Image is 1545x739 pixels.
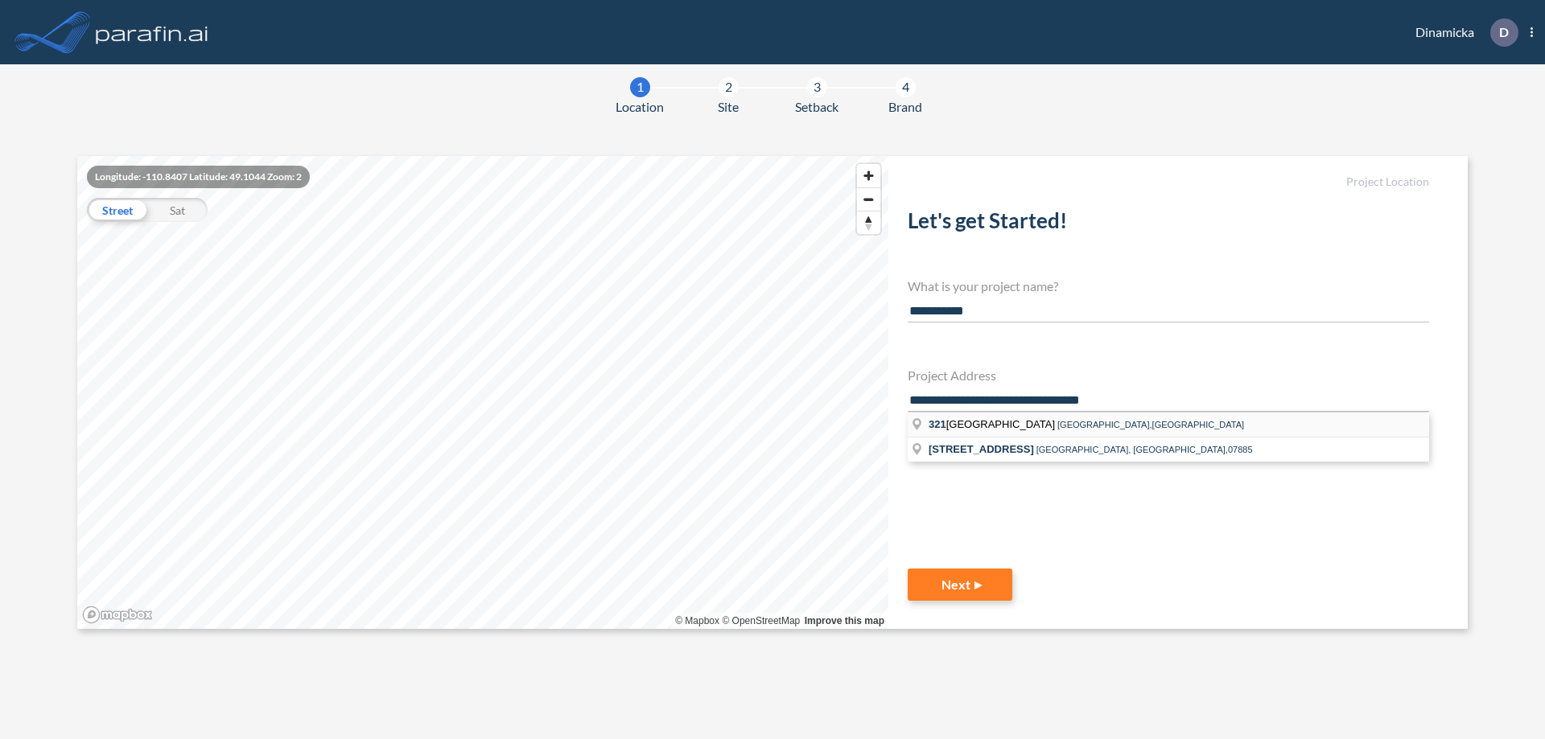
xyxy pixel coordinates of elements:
span: Brand [888,97,922,117]
div: Dinamicka [1391,18,1533,47]
h4: Project Address [908,367,1429,383]
button: Zoom in [857,164,880,187]
h4: What is your project name? [908,278,1429,294]
div: 1 [630,77,650,97]
h5: Project Location [908,175,1429,189]
a: Improve this map [805,615,884,626]
span: Site [718,97,739,117]
canvas: Map [77,156,888,629]
div: 4 [896,77,916,97]
div: Longitude: -110.8407 Latitude: 49.1044 Zoom: 2 [87,166,310,188]
div: 3 [807,77,827,97]
a: Mapbox homepage [82,606,153,624]
p: D [1499,25,1509,39]
button: Next [908,569,1012,601]
span: Location [616,97,664,117]
span: [STREET_ADDRESS] [929,443,1034,455]
button: Zoom out [857,187,880,211]
div: Street [87,198,147,222]
div: Sat [147,198,208,222]
span: 321 [929,418,946,430]
a: OpenStreetMap [722,615,800,626]
span: Setback [795,97,838,117]
button: Reset bearing to north [857,211,880,234]
a: Mapbox [675,615,719,626]
span: Zoom out [857,188,880,211]
span: [GEOGRAPHIC_DATA],[GEOGRAPHIC_DATA] [1057,420,1244,429]
span: [GEOGRAPHIC_DATA] [929,418,1057,430]
h2: Let's get Started! [908,208,1429,240]
span: Reset bearing to north [857,211,880,234]
span: [GEOGRAPHIC_DATA], [GEOGRAPHIC_DATA],07885 [1036,445,1253,454]
div: 2 [719,77,739,97]
img: logo [93,16,212,48]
